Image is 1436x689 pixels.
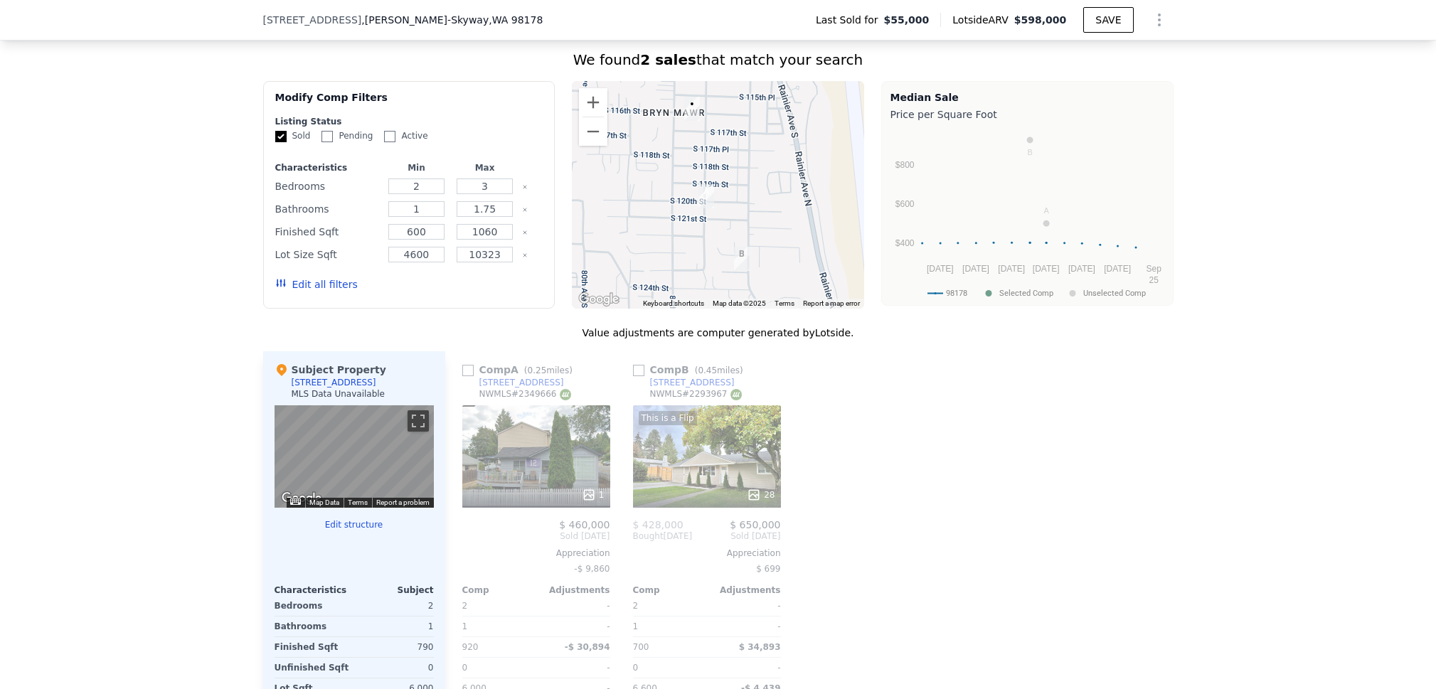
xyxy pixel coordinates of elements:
text: B [1027,148,1032,156]
div: We found that match your search [263,50,1174,70]
span: Map data ©2025 [713,299,766,307]
div: NWMLS # 2349666 [479,388,571,400]
button: Map Data [309,498,339,508]
div: - [710,596,781,616]
div: MLS Data Unavailable [292,388,385,400]
label: Sold [275,130,311,142]
div: Finished Sqft [275,637,351,657]
a: Open this area in Google Maps (opens a new window) [278,489,325,508]
span: -$ 30,894 [565,642,610,652]
input: Sold [275,131,287,142]
button: Clear [522,230,528,235]
a: Open this area in Google Maps (opens a new window) [575,290,622,309]
div: Price per Square Foot [890,105,1164,124]
div: 1 [582,488,605,502]
text: $800 [895,160,914,170]
div: 0 [357,658,434,678]
text: $400 [895,238,914,248]
button: Edit all filters [275,277,358,292]
span: 0.45 [698,365,717,375]
text: [DATE] [926,264,953,274]
div: Map [275,405,434,508]
a: Report a map error [803,299,860,307]
div: Characteristics [275,162,380,173]
div: 28 [747,488,775,502]
button: Toggle fullscreen view [408,410,429,432]
div: 8556 S 123rd Pl [734,247,750,271]
span: $55,000 [884,13,930,27]
a: Report a problem [376,498,430,506]
text: $600 [895,199,914,209]
text: Selected Comp [999,289,1053,298]
span: Bought [633,530,664,542]
div: Characteristics [275,584,354,596]
span: ( miles) [689,365,749,375]
button: Clear [522,252,528,258]
span: -$ 9,860 [574,564,610,574]
div: Unfinished Sqft [275,658,351,678]
span: Sold [DATE] [462,530,610,542]
div: - [539,658,610,678]
span: $ 699 [756,564,780,574]
div: Comp [462,584,536,596]
div: Comp [633,584,707,596]
button: Show Options [1145,6,1174,34]
text: 98178 [946,289,967,298]
div: Appreciation [633,548,781,559]
text: [DATE] [1032,264,1059,274]
div: [DATE] [633,530,693,542]
span: 0 [633,663,639,673]
text: [DATE] [962,264,989,274]
button: Clear [522,207,528,213]
div: Max [454,162,516,173]
span: 2 [462,601,468,611]
input: Active [384,131,395,142]
text: Unselected Comp [1083,289,1146,298]
div: Subject Property [275,363,386,377]
label: Pending [321,130,373,142]
div: 1 [462,616,533,636]
span: 2 [633,601,639,611]
div: Bathrooms [275,616,351,636]
div: 8501 S 120th St [698,184,714,208]
span: 0 [462,663,468,673]
div: Street View [275,405,434,508]
span: 700 [633,642,649,652]
div: Bathrooms [275,199,380,219]
button: Keyboard shortcuts [643,299,704,309]
a: Terms (opens in new tab) [348,498,368,506]
div: Subject [354,584,434,596]
div: NWMLS # 2293967 [650,388,742,400]
span: [STREET_ADDRESS] [263,13,362,27]
div: Value adjustments are computer generated by Lotside . [263,326,1174,340]
button: SAVE [1083,7,1133,33]
div: 1 [357,616,434,636]
text: Sep [1146,264,1161,274]
text: [DATE] [1104,264,1131,274]
span: $ 34,893 [739,642,781,652]
button: Zoom out [579,117,607,146]
div: [STREET_ADDRESS] [650,377,735,388]
span: Sold [DATE] [692,530,780,542]
div: Adjustments [536,584,610,596]
button: Clear [522,184,528,190]
div: 1 [633,616,704,636]
div: 790 [357,637,434,657]
a: Terms (opens in new tab) [775,299,794,307]
a: [STREET_ADDRESS] [633,377,735,388]
text: A [1043,206,1049,215]
span: 0.25 [528,365,547,375]
div: Bedrooms [275,176,380,196]
div: Finished Sqft [275,222,380,242]
div: Comp A [462,363,578,377]
img: NWMLS Logo [730,389,742,400]
div: 8423 S 116th St [684,97,700,121]
span: $ 460,000 [559,519,610,530]
text: [DATE] [1068,264,1095,274]
text: [DATE] [998,264,1025,274]
span: Lotside ARV [952,13,1014,27]
svg: A chart. [890,124,1164,302]
div: This is a Flip [639,411,697,425]
div: Lot Size Sqft [275,245,380,265]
